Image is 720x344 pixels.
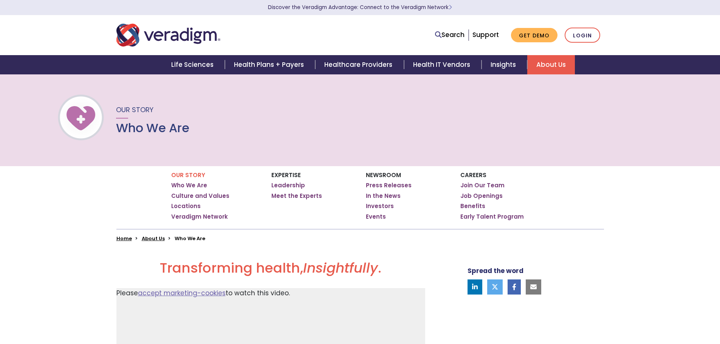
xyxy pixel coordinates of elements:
a: Benefits [460,202,485,210]
a: Culture and Values [171,192,229,200]
a: Discover the Veradigm Advantage: Connect to the Veradigm NetworkLearn More [268,4,452,11]
a: Meet the Experts [271,192,322,200]
a: In the News [366,192,401,200]
h2: Transforming health, . [116,260,425,282]
a: Job Openings [460,192,503,200]
a: Locations [171,202,201,210]
a: About Us [527,55,575,74]
a: Home [116,235,132,242]
span: Learn More [449,4,452,11]
a: Events [366,213,386,221]
a: Early Talent Program [460,213,524,221]
a: accept marketing-cookies [138,288,226,298]
a: Healthcare Providers [315,55,404,74]
img: Veradigm logo [116,23,220,48]
a: Investors [366,202,394,210]
a: Login [565,28,600,43]
a: Insights [482,55,527,74]
a: Get Demo [511,28,557,43]
a: Health IT Vendors [404,55,482,74]
a: Press Releases [366,182,412,189]
em: Insightfully [303,258,378,278]
strong: Spread the word [468,266,523,275]
a: Who We Are [171,182,207,189]
a: Veradigm Network [171,213,228,221]
a: Leadership [271,182,305,189]
span: Please to watch this video. [116,288,290,298]
h1: Who We Are [116,121,189,135]
span: Our Story [116,105,153,114]
a: Search [435,30,465,40]
a: Support [472,30,499,39]
a: Join Our Team [460,182,505,189]
a: About Us [142,235,165,242]
a: Life Sciences [162,55,225,74]
a: Health Plans + Payers [225,55,315,74]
